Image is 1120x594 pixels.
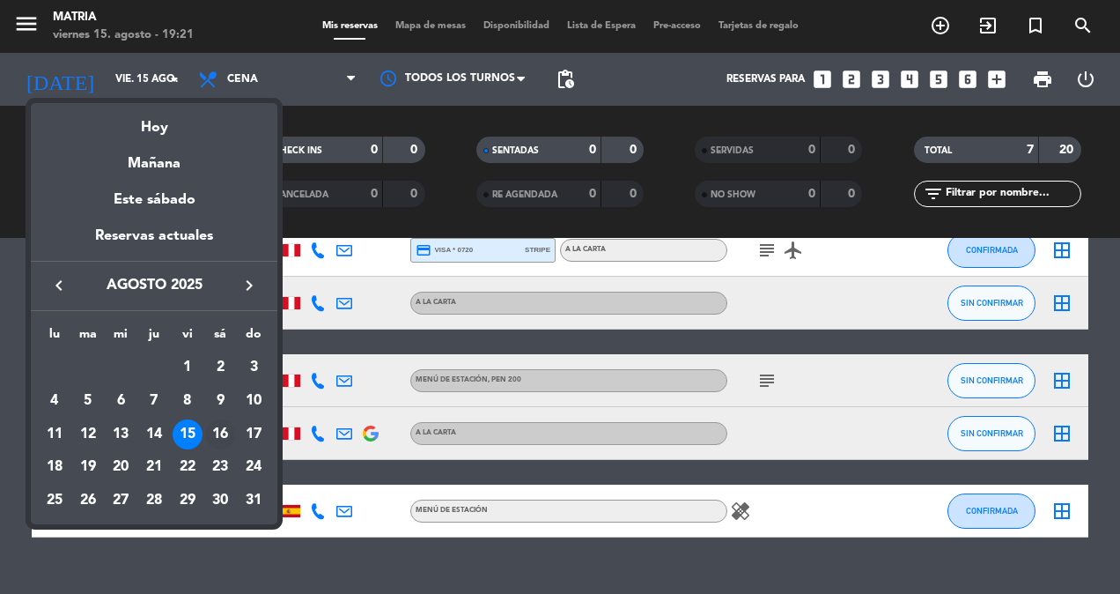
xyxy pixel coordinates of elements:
[173,420,203,449] div: 15
[173,486,203,516] div: 29
[104,384,137,418] td: 6 de agosto de 2025
[139,386,169,416] div: 7
[204,484,238,517] td: 30 de agosto de 2025
[38,384,71,418] td: 4 de agosto de 2025
[104,450,137,484] td: 20 de agosto de 2025
[73,486,103,516] div: 26
[171,324,204,352] th: viernes
[173,353,203,382] div: 1
[204,450,238,484] td: 23 de agosto de 2025
[73,386,103,416] div: 5
[139,452,169,482] div: 21
[204,384,238,418] td: 9 de agosto de 2025
[237,351,270,384] td: 3 de agosto de 2025
[237,450,270,484] td: 24 de agosto de 2025
[173,452,203,482] div: 22
[43,274,75,297] button: keyboard_arrow_left
[205,386,235,416] div: 9
[171,351,204,384] td: 1 de agosto de 2025
[204,351,238,384] td: 2 de agosto de 2025
[237,484,270,517] td: 31 de agosto de 2025
[71,484,105,517] td: 26 de agosto de 2025
[104,418,137,451] td: 13 de agosto de 2025
[38,484,71,517] td: 25 de agosto de 2025
[71,418,105,451] td: 12 de agosto de 2025
[137,484,171,517] td: 28 de agosto de 2025
[137,384,171,418] td: 7 de agosto de 2025
[31,103,277,139] div: Hoy
[171,418,204,451] td: 15 de agosto de 2025
[104,484,137,517] td: 27 de agosto de 2025
[171,384,204,418] td: 8 de agosto de 2025
[106,386,136,416] div: 6
[205,452,235,482] div: 23
[106,420,136,449] div: 13
[38,351,171,384] td: AGO.
[139,420,169,449] div: 14
[204,324,238,352] th: sábado
[171,450,204,484] td: 22 de agosto de 2025
[48,275,70,296] i: keyboard_arrow_left
[38,450,71,484] td: 18 de agosto de 2025
[237,384,270,418] td: 10 de agosto de 2025
[137,324,171,352] th: jueves
[233,274,265,297] button: keyboard_arrow_right
[205,420,235,449] div: 16
[40,386,70,416] div: 4
[173,386,203,416] div: 8
[204,418,238,451] td: 16 de agosto de 2025
[40,452,70,482] div: 18
[237,418,270,451] td: 17 de agosto de 2025
[139,486,169,516] div: 28
[106,486,136,516] div: 27
[73,452,103,482] div: 19
[31,175,277,225] div: Este sábado
[171,484,204,517] td: 29 de agosto de 2025
[73,420,103,449] div: 12
[137,418,171,451] td: 14 de agosto de 2025
[137,450,171,484] td: 21 de agosto de 2025
[71,384,105,418] td: 5 de agosto de 2025
[239,275,260,296] i: keyboard_arrow_right
[237,324,270,352] th: domingo
[38,324,71,352] th: lunes
[205,486,235,516] div: 30
[40,420,70,449] div: 11
[31,225,277,261] div: Reservas actuales
[205,353,235,382] div: 2
[40,486,70,516] div: 25
[239,353,269,382] div: 3
[239,452,269,482] div: 24
[239,386,269,416] div: 10
[71,324,105,352] th: martes
[31,139,277,175] div: Mañana
[239,420,269,449] div: 17
[71,450,105,484] td: 19 de agosto de 2025
[239,486,269,516] div: 31
[75,274,233,297] span: agosto 2025
[104,324,137,352] th: miércoles
[106,452,136,482] div: 20
[38,418,71,451] td: 11 de agosto de 2025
